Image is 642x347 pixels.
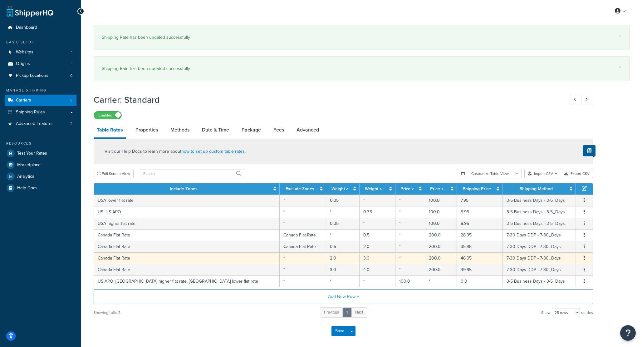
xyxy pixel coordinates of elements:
[16,110,45,115] span: Shipping Rules
[102,33,621,42] div: Shipping Rate has been updated successfully
[326,252,360,264] td: 2.0
[94,112,121,119] label: Enabled
[70,98,72,103] span: 5
[5,47,76,58] a: Websites1
[94,195,280,206] td: USA lower flat rate
[94,264,280,275] td: Canada Flat Rate
[503,275,576,287] td: 3-5 Business Days - 3-5_Days
[425,241,457,252] td: 200.0
[17,186,37,191] span: Help Docs
[71,50,72,55] span: 1
[5,118,76,130] a: Advanced Features2
[619,33,621,38] a: ×
[5,22,76,33] a: Dashboard
[326,195,360,206] td: 0.35
[94,169,134,178] button: Full Screen View
[5,182,76,194] a: Help Docs
[5,171,76,182] a: Analytics
[5,95,76,106] li: Carriers
[94,206,280,218] td: US, US APO
[16,73,48,78] span: Pickup Locations
[620,325,636,341] button: Open Resource Center
[541,308,551,317] span: Show
[326,218,360,229] td: 0.35
[286,186,314,192] a: Exclude Zones
[140,169,244,178] input: Search
[102,64,621,73] div: Shipping Rate has been updated successfully
[430,186,446,192] a: Price <=
[425,252,457,264] td: 200.0
[199,122,232,137] a: Date & Time
[520,186,553,192] a: Shipping Method
[324,309,339,315] span: Previous
[94,252,280,264] td: Canada Flat Rate
[17,174,34,179] span: Analytics
[457,264,503,275] td: 49.95
[5,70,76,82] li: Pickup Locations
[293,122,322,137] a: Advanced
[16,25,37,30] span: Dashboard
[94,218,280,229] td: USA higher flat rate
[619,64,621,69] a: ×
[503,218,576,229] td: 3-5 Business Days - 3-5_Days
[365,186,384,192] a: Weight <=
[503,252,576,264] td: 7-30 Days DDP - 7-30_Days
[181,148,245,155] a: how to set up custom table rates
[16,98,31,103] span: Carriers
[360,241,395,252] td: 2.0
[5,159,76,171] a: Marketplace
[342,307,352,318] a: 1
[270,122,287,137] a: Fees
[17,162,41,168] span: Marketplace
[581,308,593,317] span: entries
[170,186,198,192] a: Include Zones
[457,275,503,287] td: 0.0
[5,148,76,159] a: Test Your Rates
[457,206,503,218] td: 5.95
[16,61,30,67] span: Origins
[94,308,120,317] div: Showing 1 to 8 of 8
[5,88,76,93] div: Manage Shipping
[360,206,395,218] td: 0.35
[561,169,593,178] button: Export CSV
[71,61,72,67] span: 1
[331,326,348,336] button: Save
[105,148,246,155] p: Visit our Help Docs to learn more about .
[5,95,76,106] a: Carriers5
[326,241,360,252] td: 0.5
[425,195,457,206] td: 100.0
[280,241,326,252] td: Canada Flat Rate
[5,141,76,146] div: Resources
[70,73,72,78] span: 0
[463,186,491,192] a: Shipping Price
[503,195,576,206] td: 3-5 Business Days - 3-5_Days
[583,145,595,156] button: Show Help Docs
[94,229,280,241] td: Canada Flat Rate
[16,50,33,55] span: Websites
[457,218,503,229] td: 8.95
[457,229,503,241] td: 28.95
[5,58,76,70] a: Origins1
[94,289,593,304] button: Add New Row +
[167,122,193,137] a: Methods
[94,241,280,252] td: Canada Flat Rate
[326,264,360,275] td: 3.0
[425,218,457,229] td: 100.0
[17,151,47,156] span: Test Your Rates
[457,241,503,252] td: 35.95
[5,47,76,58] li: Websites
[581,95,593,105] a: Next Record
[16,121,54,126] span: Advanced Features
[425,264,457,275] td: 200.0
[5,70,76,82] a: Pickup Locations0
[457,252,503,264] td: 46.95
[503,264,576,275] td: 7-30 Days DDP - 7-30_Days
[360,264,395,275] td: 4.0
[425,206,457,218] td: 100.0
[425,229,457,241] td: 200.0
[503,229,576,241] td: 7-30 Days DDP - 7-30_Days
[94,122,126,139] a: Table Rates
[280,229,326,241] td: Canada Flat Rate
